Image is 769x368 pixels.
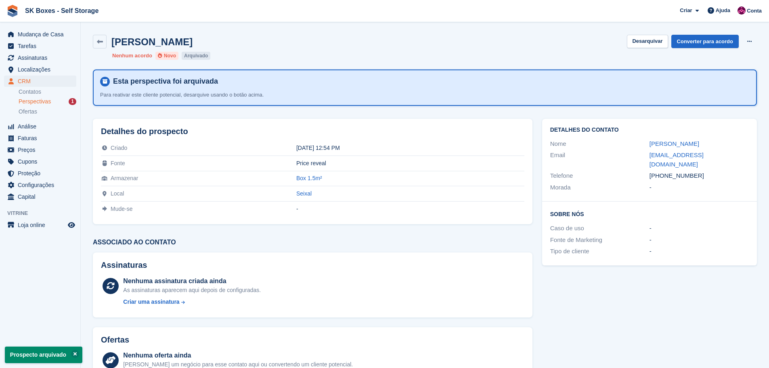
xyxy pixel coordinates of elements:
[550,224,650,233] div: Caso de uso
[4,52,76,63] a: menu
[93,239,532,246] h3: Associado ao contato
[18,29,66,40] span: Mudança de Casa
[550,171,650,181] div: Telefone
[18,144,66,156] span: Preços
[716,6,730,15] span: Ajuda
[296,175,322,181] a: Box 1.5m²
[747,7,762,15] span: Conta
[112,52,152,60] li: Nenhum acordo
[111,175,138,181] span: Armazenar
[19,98,51,105] span: Perspectivas
[680,6,692,15] span: Criar
[6,5,19,17] img: stora-icon-8386f47178a22dfd0bd8f6a31ec36ba5ce8667c1dd55bd0f319d3a0aa187defe.svg
[18,179,66,191] span: Configurações
[650,171,749,181] div: [PHONE_NUMBER]
[4,179,76,191] a: menu
[123,298,261,306] a: Criar uma assinatura
[123,276,261,286] div: Nenhuma assinatura criada ainda
[19,108,37,116] span: Ofertas
[550,247,650,256] div: Tipo de cliente
[296,145,524,151] div: [DATE] 12:54 PM
[4,219,76,231] a: menu
[650,183,749,192] div: -
[123,286,261,294] div: As assinaturas aparecem aqui depois de configuradas.
[155,52,178,60] li: Novo
[4,40,76,52] a: menu
[19,107,76,116] a: Ofertas
[650,224,749,233] div: -
[18,191,66,202] span: Capital
[4,144,76,156] a: menu
[100,91,383,99] p: Para reativar este cliente potencial, desarquive usando o botão acima.
[4,191,76,202] a: menu
[18,156,66,167] span: Cupons
[550,236,650,245] div: Fonte de Marketing
[19,97,76,106] a: Perspectivas 1
[4,64,76,75] a: menu
[18,132,66,144] span: Faturas
[19,88,76,96] a: Contatos
[18,121,66,132] span: Análise
[101,127,524,136] h2: Detalhes do prospecto
[650,151,704,168] a: [EMAIL_ADDRESS][DOMAIN_NAME]
[296,160,524,166] div: Price reveal
[4,168,76,179] a: menu
[69,98,76,105] div: 1
[111,190,124,197] span: Local
[123,351,353,360] div: Nenhuma oferta ainda
[18,52,66,63] span: Assinaturas
[550,127,749,133] h2: Detalhes do contato
[5,347,82,363] p: Prospecto arquivado
[738,6,746,15] img: Joana Alegria
[4,76,76,87] a: menu
[650,236,749,245] div: -
[7,209,80,217] span: Vitrine
[111,145,127,151] span: Criado
[18,219,66,231] span: Loja online
[110,77,750,86] h4: Esta perspectiva foi arquivada
[123,298,179,306] div: Criar uma assinatura
[4,29,76,40] a: menu
[101,335,129,345] h2: Ofertas
[18,168,66,179] span: Proteção
[101,261,524,270] h2: Assinaturas
[627,35,668,48] button: Desarquivar
[111,206,132,212] span: Mude-se
[550,210,749,218] h2: Sobre Nós
[550,151,650,169] div: Email
[4,132,76,144] a: menu
[67,220,76,230] a: Loja de pré-visualização
[182,52,210,60] li: Arquivado
[4,156,76,167] a: menu
[111,36,193,47] h2: [PERSON_NAME]
[550,183,650,192] div: Morada
[650,247,749,256] div: -
[4,121,76,132] a: menu
[296,206,524,212] div: -
[18,64,66,75] span: Localizações
[650,140,699,147] a: [PERSON_NAME]
[550,139,650,149] div: Nome
[18,76,66,87] span: CRM
[22,4,102,17] a: SK Boxes - Self Storage
[671,35,739,48] a: Converter para acordo
[296,190,312,197] a: Seixal
[111,160,125,166] span: Fonte
[18,40,66,52] span: Tarefas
